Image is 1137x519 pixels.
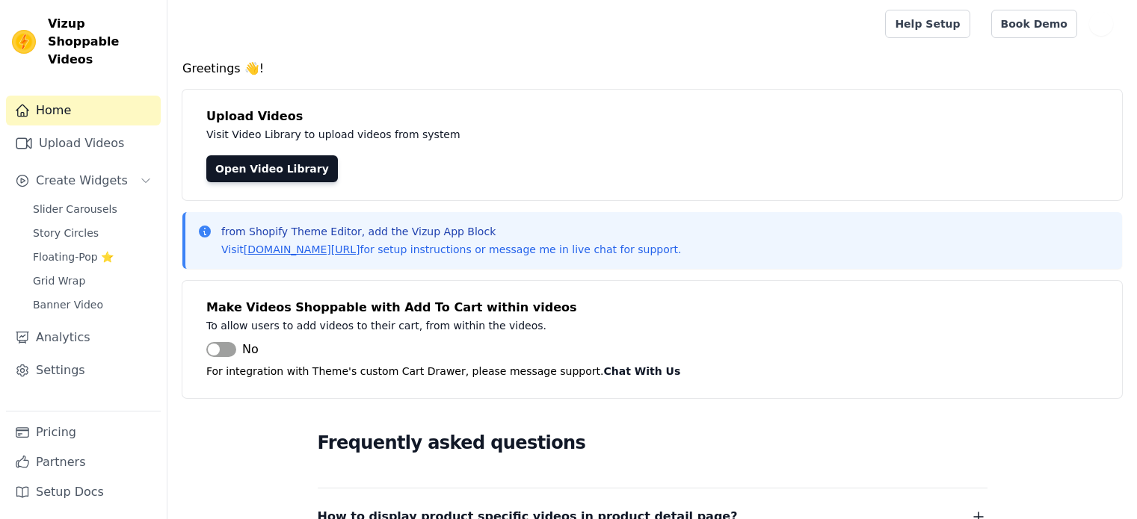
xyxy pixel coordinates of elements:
[24,223,161,243] a: Story Circles
[206,362,1098,380] p: For integration with Theme's custom Cart Drawer, please message support.
[604,362,681,380] button: Chat With Us
[221,224,681,239] p: from Shopify Theme Editor, add the Vizup App Block
[36,172,128,190] span: Create Widgets
[24,246,161,267] a: Floating-Pop ⭐
[12,30,36,54] img: Vizup
[24,294,161,315] a: Banner Video
[182,60,1122,78] h4: Greetings 👋!
[206,341,259,358] button: No
[206,108,1098,125] h4: Upload Videos
[206,125,876,143] p: Visit Video Library to upload videos from system
[33,202,117,217] span: Slider Carousels
[6,417,161,447] a: Pricing
[33,297,103,312] span: Banner Video
[206,299,1098,317] h4: Make Videos Shoppable with Add To Cart within videos
[244,243,360,255] a: [DOMAIN_NAME][URL]
[33,249,114,264] span: Floating-Pop ⭐
[6,447,161,477] a: Partners
[48,15,155,69] span: Vizup Shoppable Videos
[6,477,161,507] a: Setup Docs
[33,273,85,288] span: Grid Wrap
[24,199,161,220] a: Slider Carousels
[24,270,161,291] a: Grid Wrap
[6,323,161,352] a: Analytics
[885,10,970,38] a: Help Setup
[206,317,876,335] p: To allow users to add videos to their cart, from within the videos.
[33,226,99,240] span: Story Circles
[206,155,338,182] a: Open Video Library
[991,10,1077,38] a: Book Demo
[6,128,161,158] a: Upload Videos
[6,96,161,125] a: Home
[221,242,681,257] p: Visit for setup instructions or message me in live chat for support.
[242,341,259,358] span: No
[6,355,161,385] a: Settings
[6,166,161,196] button: Create Widgets
[318,428,987,458] h2: Frequently asked questions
